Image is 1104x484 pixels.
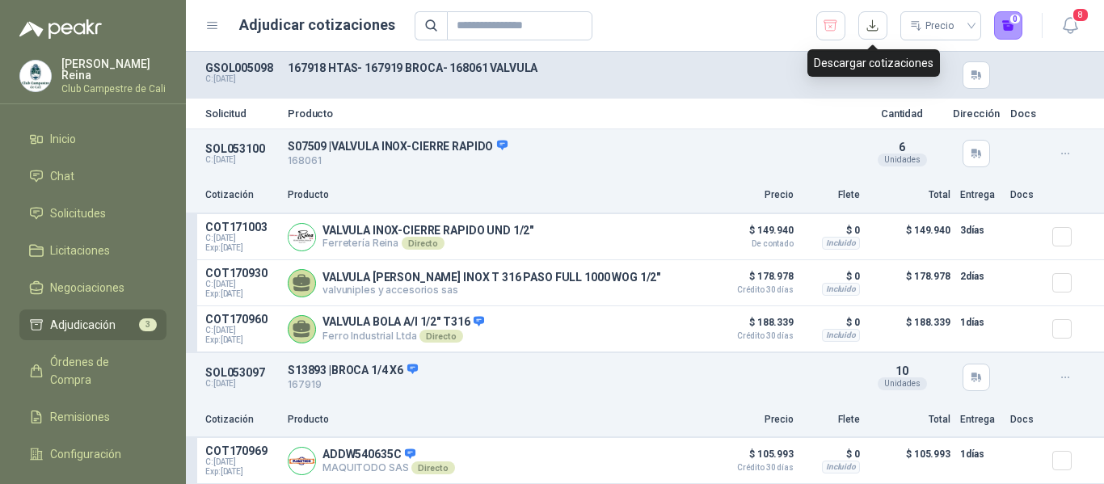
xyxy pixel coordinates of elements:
span: De contado [713,240,794,248]
a: Adjudicación3 [19,309,166,340]
a: Inicio [19,124,166,154]
p: Total [870,187,950,203]
p: Ferro Industrial Ltda [322,330,484,343]
span: Crédito 30 días [713,464,794,472]
a: Licitaciones [19,235,166,266]
span: Chat [50,167,74,185]
p: Cotización [205,187,278,203]
div: Precio [910,14,957,38]
p: $ 149.940 [870,221,950,253]
span: Configuración [50,445,121,463]
p: Flete [803,412,860,427]
span: Licitaciones [50,242,110,259]
div: Directo [402,237,445,250]
p: $ 105.993 [713,444,794,472]
p: COT170969 [205,444,278,457]
p: Ferretería Reina [322,237,533,250]
p: $ 0 [803,444,860,464]
span: C: [DATE] [205,234,278,243]
p: GSOL005098 [205,61,278,74]
p: 2 días [960,267,1001,286]
p: $ 149.940 [713,221,794,248]
p: Entrega [960,412,1001,427]
div: Incluido [822,461,860,473]
p: VALVULA [PERSON_NAME] INOX T 316 PASO FULL 1000 WOG 1/2" [322,271,660,284]
p: $ 188.339 [870,313,950,345]
p: COT171003 [205,221,278,234]
p: VALVULA INOX-CIERRE RAPIDO UND 1/2" [322,224,533,237]
div: Descargar cotizaciones [807,49,940,77]
p: Entrega [960,187,1001,203]
span: Exp: [DATE] [205,243,278,253]
p: SOL053100 [205,142,278,155]
div: Unidades [878,154,927,166]
span: Adjudicación [50,316,116,334]
p: 3 días [960,221,1001,240]
a: Negociaciones [19,272,166,303]
p: 1 días [960,313,1001,332]
p: 167919 [288,377,852,393]
p: Docs [1010,108,1043,119]
a: Remisiones [19,402,166,432]
span: C: [DATE] [205,457,278,467]
button: 8 [1056,11,1085,40]
p: 168061 [288,154,852,169]
span: Exp: [DATE] [205,289,278,299]
p: $ 0 [803,313,860,332]
span: Crédito 30 días [713,286,794,294]
a: Chat [19,161,166,191]
p: Cantidad [862,108,942,119]
p: C: [DATE] [205,155,278,165]
span: Remisiones [50,408,110,426]
a: Solicitudes [19,198,166,229]
h1: Adjudicar cotizaciones [239,14,395,36]
p: S07509 | VALVULA INOX-CIERRE RAPIDO [288,139,852,154]
div: Incluido [822,237,860,250]
span: Negociaciones [50,279,124,297]
img: Company Logo [289,224,315,250]
p: Producto [288,412,703,427]
span: Crédito 30 días [713,332,794,340]
p: Total [870,412,950,427]
button: 0 [994,11,1023,40]
div: Unidades [878,377,927,390]
p: ADDW540635C [322,448,455,462]
p: [PERSON_NAME] Reina [61,58,166,81]
p: C: [DATE] [205,74,278,84]
span: Órdenes de Compra [50,353,151,389]
img: Logo peakr [19,19,102,39]
p: Docs [1010,187,1043,203]
p: Producto [288,187,703,203]
span: 10 [895,364,908,377]
p: $ 0 [803,221,860,240]
span: Solicitudes [50,204,106,222]
p: $ 188.339 [713,313,794,340]
span: C: [DATE] [205,280,278,289]
p: C: [DATE] [205,379,278,389]
span: C: [DATE] [205,326,278,335]
p: Cotización [205,412,278,427]
span: Exp: [DATE] [205,335,278,345]
div: Directo [411,461,454,474]
a: Configuración [19,439,166,469]
p: COT170930 [205,267,278,280]
a: Órdenes de Compra [19,347,166,395]
p: MAQUITODO SAS [322,461,455,474]
p: Precio [713,187,794,203]
p: Flete [803,187,860,203]
p: Producto [288,108,852,119]
img: Company Logo [20,61,51,91]
p: Docs [1010,412,1043,427]
span: Exp: [DATE] [205,467,278,477]
p: Dirección [952,108,1001,119]
p: S13893 | BROCA 1/4 X6 [288,363,852,377]
p: $ 178.978 [870,267,950,299]
span: Inicio [50,130,76,148]
span: 3 [139,318,157,331]
p: 167918 HTAS- 167919 BROCA- 168061 VALVULA [288,61,852,74]
p: Club Campestre de Cali [61,84,166,94]
p: COT170960 [205,313,278,326]
img: Company Logo [289,448,315,474]
p: SOL053097 [205,366,278,379]
div: Incluido [822,329,860,342]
